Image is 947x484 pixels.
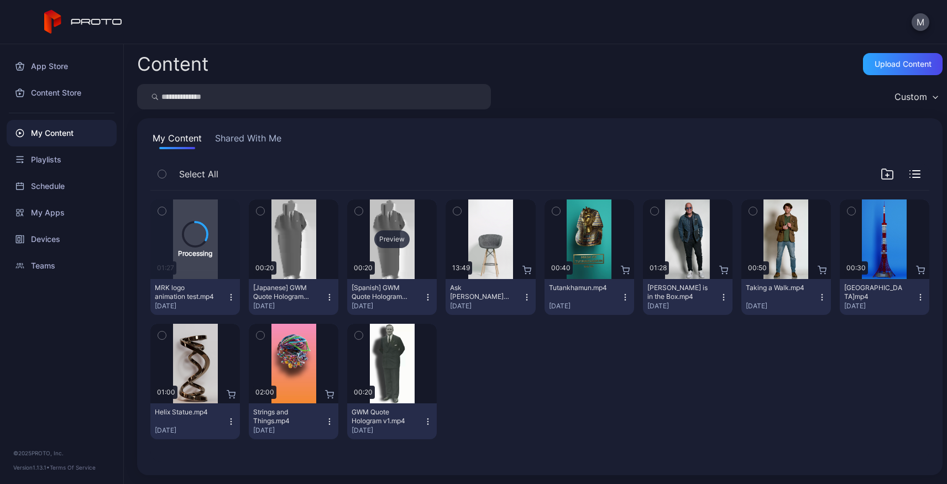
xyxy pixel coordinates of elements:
span: Select All [179,167,218,181]
div: Howie Mandel is in the Box.mp4 [647,283,708,301]
div: Helix Statue.mp4 [155,408,216,417]
div: [DATE] [155,302,227,311]
div: Ask Tim Draper Anything.mp4 [450,283,511,301]
span: Version 1.13.1 • [13,464,50,471]
button: [GEOGRAPHIC_DATA]mp4[DATE] [840,279,929,315]
button: [Spanish] GWM Quote Hologram v1.mp4[DATE] [347,279,437,315]
div: [DATE] [253,302,325,311]
a: Schedule [7,173,117,199]
div: Preview [374,230,410,248]
div: [DATE] [352,302,423,311]
div: Tutankhamun.mp4 [549,283,610,292]
div: [DATE] [253,426,325,435]
button: [PERSON_NAME] is in the Box.mp4[DATE] [643,279,733,315]
button: Taking a Walk.mp4[DATE] [741,279,831,315]
div: [DATE] [844,302,916,311]
a: Teams [7,252,117,279]
div: Strings and Things.mp4 [253,408,314,425]
button: Ask [PERSON_NAME] Anything.mp4[DATE] [446,279,535,315]
button: Helix Statue.mp4[DATE] [150,403,240,439]
div: [DATE] [352,426,423,435]
div: Taking a Walk.mp4 [746,283,807,292]
a: Content Store [7,80,117,106]
a: My Content [7,120,117,146]
button: Shared With Me [213,131,284,149]
div: [DATE] [155,426,227,435]
div: [DATE] [746,302,818,311]
div: [DATE] [647,302,719,311]
button: GWM Quote Hologram v1.mp4[DATE] [347,403,437,439]
div: [Japanese] GWM Quote Hologram v1.mp4 [253,283,314,301]
button: Upload Content [863,53,943,75]
div: Upload Content [875,60,932,69]
div: © 2025 PROTO, Inc. [13,449,110,457]
button: M [912,13,929,31]
button: Strings and Things.mp4[DATE] [249,403,338,439]
button: Custom [889,84,943,109]
div: Content [137,55,208,73]
div: [Spanish] GWM Quote Hologram v1.mp4 [352,283,412,301]
button: Tutankhamun.mp4[DATE] [545,279,634,315]
a: My Apps [7,199,117,226]
button: MRK logo animation test.mp4[DATE] [150,279,240,315]
div: [DATE] [549,302,621,311]
a: Devices [7,226,117,252]
div: GWM Quote Hologram v1.mp4 [352,408,412,425]
a: App Store [7,53,117,80]
button: My Content [150,131,204,149]
a: Playlists [7,146,117,173]
div: [DATE] [450,302,522,311]
div: Tokyo Tower.mp4 [844,283,905,301]
a: Terms Of Service [50,464,96,471]
div: Processing [178,248,212,258]
div: MRK logo animation test.mp4 [155,283,216,301]
div: Custom [894,91,927,102]
button: [Japanese] GWM Quote Hologram v1.mp4[DATE] [249,279,338,315]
